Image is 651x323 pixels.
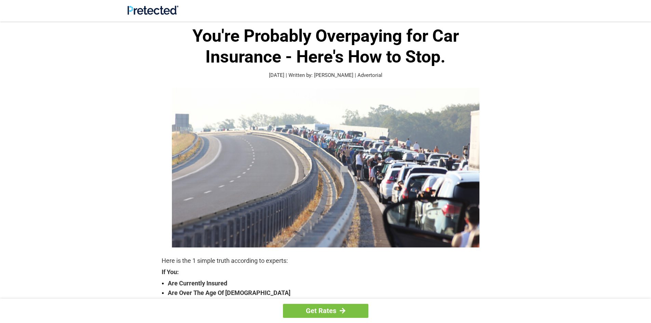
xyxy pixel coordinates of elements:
a: Site Logo [127,10,178,16]
strong: Drive Less Than 50 Miles Per Day [168,298,490,307]
p: Here is the 1 simple truth according to experts: [162,256,490,266]
strong: Are Over The Age Of [DEMOGRAPHIC_DATA] [168,288,490,298]
h1: You're Probably Overpaying for Car Insurance - Here's How to Stop. [162,26,490,67]
p: [DATE] | Written by: [PERSON_NAME] | Advertorial [162,71,490,79]
strong: If You: [162,269,490,275]
a: Get Rates [283,304,368,318]
strong: Are Currently Insured [168,279,490,288]
img: Site Logo [127,5,178,15]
